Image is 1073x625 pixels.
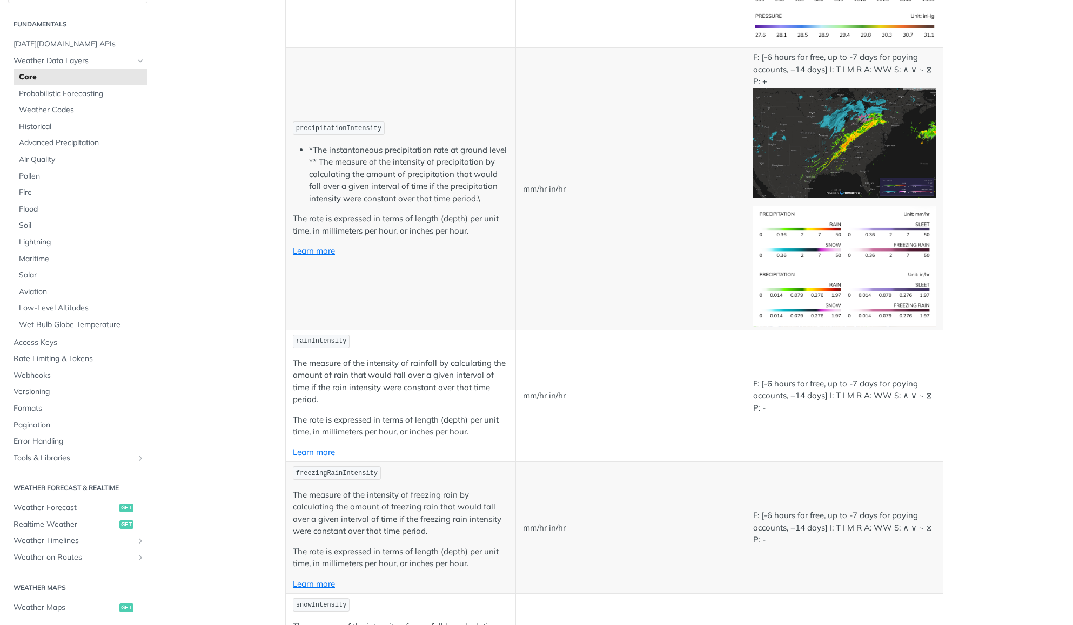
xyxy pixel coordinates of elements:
span: Weather Maps [14,602,117,613]
a: Pagination [8,417,147,433]
span: Maritime [19,254,145,264]
span: Core [19,72,145,83]
a: Formats [8,400,147,417]
span: Pagination [14,420,145,431]
a: Versioning [8,384,147,400]
span: snowIntensity [296,601,347,609]
span: Error Handling [14,436,145,447]
span: Expand image [753,21,936,31]
span: Realtime Weather [14,519,117,530]
p: mm/hr in/hr [523,390,739,402]
a: Weather Data LayersHide subpages for Weather Data Layers [8,53,147,69]
a: Rate Limiting & Tokens [8,351,147,367]
button: Hide subpages for Weather Data Layers [136,57,145,65]
span: Fire [19,187,145,198]
p: The measure of the intensity of rainfall by calculating the amount of rain that would fall over a... [293,357,508,406]
a: Probabilistic Forecasting [14,86,147,102]
span: Expand image [753,290,936,301]
span: Weather on Routes [14,552,133,563]
a: Learn more [293,447,335,457]
span: Access Keys [14,337,145,348]
span: precipitationIntensity [296,125,381,132]
span: Formats [14,403,145,414]
a: Flood [14,201,147,218]
span: Aviation [19,287,145,297]
span: Versioning [14,386,145,397]
a: Maritime [14,251,147,267]
h2: Weather Forecast & realtime [8,483,147,493]
a: Solar [14,267,147,283]
span: Low-Level Altitudes [19,303,145,314]
span: Tools & Libraries [14,453,133,464]
span: Weather Timelines [14,535,133,546]
p: F: [-6 hours for free, up to -7 days for paying accounts, +14 days] I: T I M R A: WW S: ∧ ∨ ~ ⧖ P: - [753,509,936,546]
a: Weather on RoutesShow subpages for Weather on Routes [8,549,147,566]
button: Show subpages for Weather on Routes [136,553,145,562]
span: Webhooks [14,370,145,381]
p: F: [-6 hours for free, up to -7 days for paying accounts, +14 days] I: T I M R A: WW S: ∧ ∨ ~ ⧖ P: - [753,378,936,415]
a: Weather Forecastget [8,500,147,516]
a: Learn more [293,246,335,256]
span: get [119,504,133,512]
span: Solar [19,270,145,281]
a: Pollen [14,168,147,185]
span: [DATE][DOMAIN_NAME] APIs [14,39,145,50]
button: Show subpages for Tools & Libraries [136,454,145,463]
span: Air Quality [19,154,145,165]
span: Expand image [753,229,936,240]
p: F: [-6 hours for free, up to -7 days for paying accounts, +14 days] I: T I M R A: WW S: ∧ ∨ ~ ⧖ P: + [753,51,936,197]
span: get [119,603,133,612]
a: Advanced Precipitation [14,135,147,151]
a: Error Handling [8,433,147,450]
p: mm/hr in/hr [523,522,739,534]
p: The measure of the intensity of freezing rain by calculating the amount of freezing rain that wou... [293,489,508,538]
h2: Weather Maps [8,583,147,593]
p: The rate is expressed in terms of length (depth) per unit time, in millimeters per hour, or inche... [293,213,508,237]
a: Soil [14,218,147,234]
span: Weather Forecast [14,502,117,513]
h2: Fundamentals [8,19,147,29]
span: get [119,520,133,529]
span: freezingRainIntensity [296,470,378,477]
a: Access Keys [8,335,147,351]
p: The rate is expressed in terms of length (depth) per unit time, in millimeters per hour, or inche... [293,414,508,438]
a: Lightning [14,234,147,250]
span: Weather Data Layers [14,56,133,66]
a: [DATE][DOMAIN_NAME] APIs [8,36,147,52]
span: Rate Limiting & Tokens [14,354,145,364]
a: Realtime Weatherget [8,517,147,533]
a: Tools & LibrariesShow subpages for Tools & Libraries [8,450,147,466]
span: Pollen [19,171,145,182]
a: Weather Codes [14,102,147,118]
span: Advanced Precipitation [19,138,145,148]
span: rainIntensity [296,337,347,345]
button: Show subpages for Weather Timelines [136,536,145,545]
span: Soil [19,220,145,231]
a: Wet Bulb Globe Temperature [14,317,147,333]
a: Aviation [14,284,147,300]
a: Air Quality [14,152,147,168]
li: *The instantaneous precipitation rate at ground level ** The measure of the intensity of precipit... [309,144,508,205]
span: Historical [19,121,145,132]
a: Fire [14,185,147,201]
a: Historical [14,119,147,135]
p: mm/hr in/hr [523,183,739,195]
span: Probabilistic Forecasting [19,89,145,99]
a: Learn more [293,579,335,589]
a: Weather TimelinesShow subpages for Weather Timelines [8,533,147,549]
a: Core [14,69,147,85]
a: Webhooks [8,368,147,384]
span: Lightning [19,237,145,248]
a: Low-Level Altitudes [14,300,147,316]
span: Expand image [753,137,936,147]
a: Weather Mapsget [8,600,147,616]
span: Wet Bulb Globe Temperature [19,320,145,330]
span: Flood [19,204,145,215]
p: The rate is expressed in terms of length (depth) per unit time, in millimeters per hour, or inche... [293,546,508,570]
span: Weather Codes [19,105,145,116]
